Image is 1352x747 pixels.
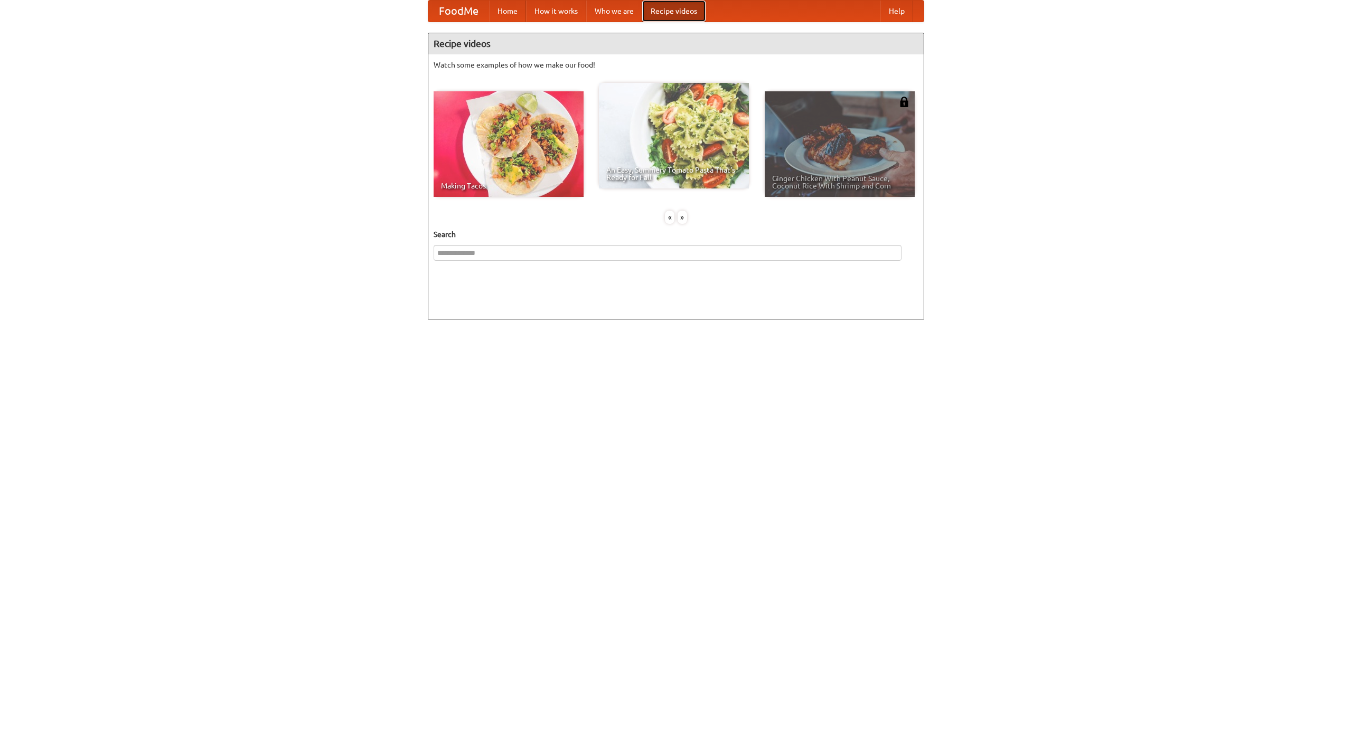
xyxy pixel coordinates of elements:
span: An Easy, Summery Tomato Pasta That's Ready for Fall [606,166,741,181]
div: » [678,211,687,224]
span: Making Tacos [441,182,576,190]
a: Who we are [586,1,642,22]
div: « [665,211,674,224]
a: Home [489,1,526,22]
a: Recipe videos [642,1,706,22]
p: Watch some examples of how we make our food! [434,60,918,70]
a: Help [880,1,913,22]
a: How it works [526,1,586,22]
a: Making Tacos [434,91,584,197]
img: 483408.png [899,97,909,107]
a: FoodMe [428,1,489,22]
h5: Search [434,229,918,240]
h4: Recipe videos [428,33,924,54]
a: An Easy, Summery Tomato Pasta That's Ready for Fall [599,83,749,188]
